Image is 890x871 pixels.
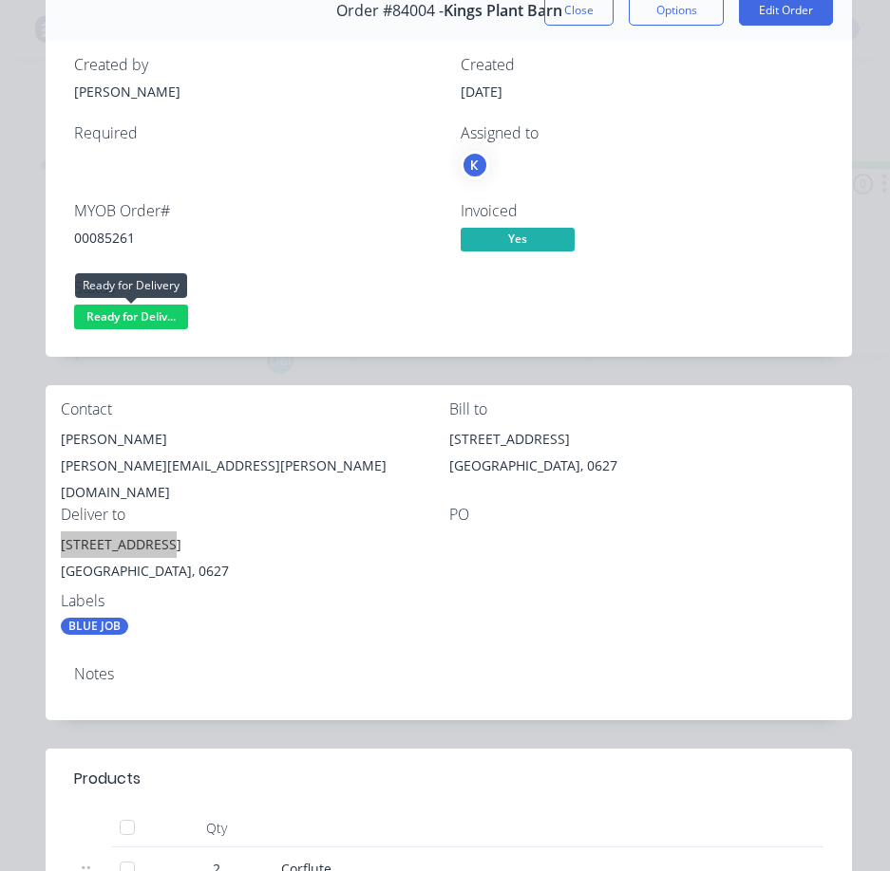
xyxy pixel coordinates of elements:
[61,426,449,506] div: [PERSON_NAME][PERSON_NAME][EMAIL_ADDRESS][PERSON_NAME][DOMAIN_NAME]
[74,768,141,790] div: Products
[74,305,188,333] button: Ready for Deliv...
[74,279,438,297] div: Status
[461,83,502,101] span: [DATE]
[61,618,128,635] div: BLUE JOB
[461,151,489,179] button: K
[74,56,438,74] div: Created by
[449,426,838,487] div: [STREET_ADDRESS][GEOGRAPHIC_DATA], 0627
[61,558,449,584] div: [GEOGRAPHIC_DATA], 0627
[461,202,824,220] div: Invoiced
[461,56,824,74] div: Created
[61,400,449,418] div: Contact
[74,82,438,102] div: [PERSON_NAME]
[461,124,824,142] div: Assigned to
[461,228,575,251] span: Yes
[74,665,824,683] div: Notes
[74,124,438,142] div: Required
[61,531,449,558] div: [STREET_ADDRESS]
[160,809,274,847] div: Qty
[336,2,444,20] span: Order #84004 -
[449,453,838,479] div: [GEOGRAPHIC_DATA], 0627
[449,506,838,524] div: PO
[449,400,838,418] div: Bill to
[74,228,438,248] div: 00085261
[61,592,449,610] div: Labels
[449,426,838,453] div: [STREET_ADDRESS]
[61,426,449,453] div: [PERSON_NAME]
[74,305,188,328] span: Ready for Deliv...
[61,506,449,524] div: Deliver to
[61,531,449,592] div: [STREET_ADDRESS][GEOGRAPHIC_DATA], 0627
[61,453,449,506] div: [PERSON_NAME][EMAIL_ADDRESS][PERSON_NAME][DOMAIN_NAME]
[75,273,187,298] div: Ready for Delivery
[444,2,562,20] span: Kings Plant Barn
[74,202,438,220] div: MYOB Order #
